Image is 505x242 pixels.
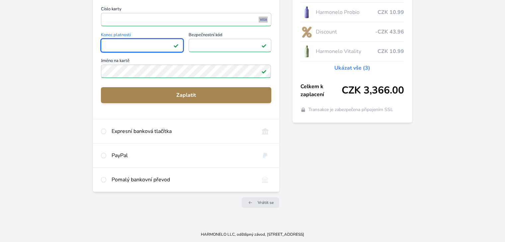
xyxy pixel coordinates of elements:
div: Expresní banková tlačítka [112,127,253,135]
button: Zaplatit [101,87,271,103]
span: Celkem k zaplacení [300,83,342,98]
span: Konec platnosti [101,33,183,39]
span: Jméno na kartě [101,59,271,65]
img: bankTransfer_IBAN.svg [259,176,271,184]
div: PayPal [112,151,253,159]
div: Pomalý bankovní převod [112,176,253,184]
span: Discount [315,28,375,36]
span: Vrátit se [258,200,274,205]
a: Ukázat vše (3) [334,64,370,72]
span: CZK 10.99 [378,8,404,16]
iframe: Iframe pro datum vypršení platnosti [104,41,180,50]
span: CZK 10.99 [378,47,404,55]
a: Vrátit se [242,197,279,208]
img: Platné pole [173,43,179,48]
span: Harmonelo Vitality [315,47,377,55]
img: discount-lo.png [300,24,313,40]
span: -CZK 43.96 [375,28,404,36]
img: CLEAN_VITALITY_se_stinem_x-lo.jpg [300,43,313,60]
img: CLEAN_PROBIO_se_stinem_x-lo.jpg [300,4,313,21]
span: Harmonelo Probio [315,8,377,16]
iframe: Iframe pro číslo karty [104,15,268,24]
span: CZK 3,366.00 [342,85,404,96]
span: Transakce je zabezpečena připojením SSL [308,106,393,113]
input: Jméno na kartěPlatné pole [101,65,271,78]
img: Platné pole [261,43,267,48]
img: paypal.svg [259,151,271,159]
img: onlineBanking_CZ.svg [259,127,271,135]
iframe: Iframe pro bezpečnostní kód [192,41,268,50]
img: visa [259,17,268,23]
span: Zaplatit [106,91,266,99]
span: Číslo karty [101,7,271,13]
img: Platné pole [261,69,267,74]
span: Bezpečnostní kód [189,33,271,39]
